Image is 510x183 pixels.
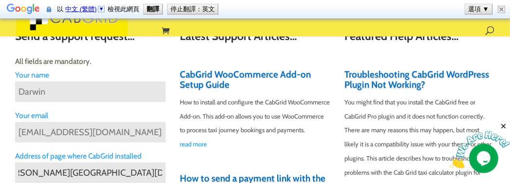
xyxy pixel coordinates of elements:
[16,12,128,22] a: CabGrid Taxi Plugin
[47,6,51,13] img: 系統會透過安全連線將這個安全網頁的內容傳送至 Google 進行翻譯。
[15,163,165,183] input: http://my-website.com/prices
[168,4,218,14] button: 停止翻譯：英文
[15,30,165,47] h2: Send a support request…
[65,5,106,13] a: 中文 (繁體)
[15,109,165,122] label: Your email
[450,122,510,168] iframe: chat widget
[465,4,492,14] button: 選項 ▼
[180,69,311,90] a: CabGrid WooCommerce Add-on Setup Guide
[15,69,165,81] label: Your name
[57,5,139,13] span: 以 檢視此網頁
[65,5,97,13] span: 中文 (繁體)
[7,3,40,17] img: Google 翻譯
[344,30,494,47] h2: Featured Help Articles…
[147,5,159,13] b: 翻譯
[15,55,165,69] p: All fields are mandatory.
[344,69,489,90] a: Troubleshooting CabGrid WordPress Plugin Not Working?
[180,30,330,47] h2: Latest Support Articles…
[180,137,330,151] a: read more
[15,150,165,163] label: Address of page where CabGrid installed
[498,6,505,13] img: 關閉
[144,4,162,14] button: 翻譯
[180,95,330,138] p: How to install and configure the CabGrid WooCommerce Add-on. This add-on allows you to use WooCom...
